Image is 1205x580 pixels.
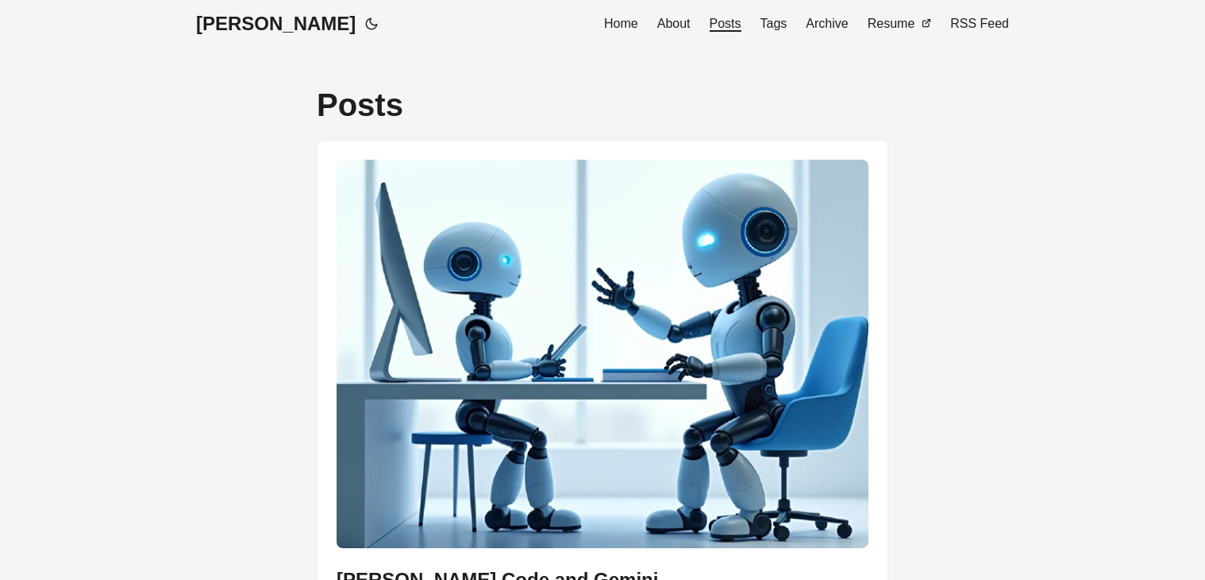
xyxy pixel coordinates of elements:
span: Posts [710,17,741,32]
span: Archive [806,17,848,30]
span: About [657,17,691,30]
h1: Posts [317,86,888,124]
span: Tags [760,17,787,30]
span: Resume [868,17,915,30]
span: Home [604,17,638,30]
span: RSS Feed [950,17,1009,30]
